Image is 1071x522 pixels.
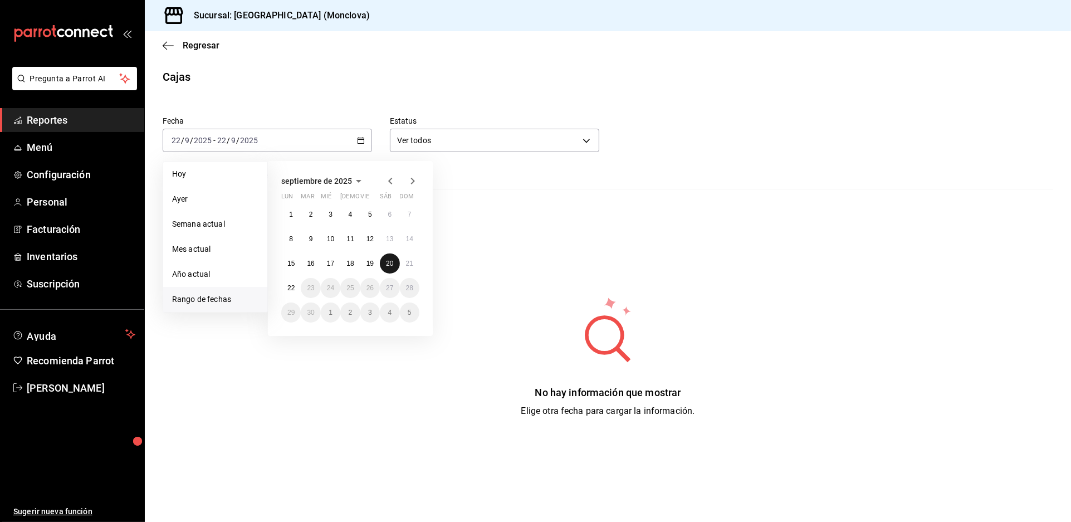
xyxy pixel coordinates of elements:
button: 22 de septiembre de 2025 [281,278,301,298]
button: 10 de septiembre de 2025 [321,229,340,249]
input: -- [231,136,236,145]
abbr: 29 de septiembre de 2025 [287,309,295,316]
input: ---- [193,136,212,145]
div: Cajas [163,69,191,85]
input: -- [217,136,227,145]
span: Configuración [27,167,135,182]
button: 15 de septiembre de 2025 [281,253,301,274]
button: 11 de septiembre de 2025 [340,229,360,249]
button: 1 de septiembre de 2025 [281,204,301,225]
button: 26 de septiembre de 2025 [360,278,380,298]
abbr: miércoles [321,193,331,204]
span: / [236,136,239,145]
div: No hay información que mostrar [521,385,695,400]
abbr: 30 de septiembre de 2025 [307,309,314,316]
abbr: 2 de octubre de 2025 [349,309,353,316]
abbr: 17 de septiembre de 2025 [327,260,334,267]
button: open_drawer_menu [123,29,131,38]
span: Suscripción [27,276,135,291]
span: / [227,136,230,145]
button: septiembre de 2025 [281,174,365,188]
span: Inventarios [27,249,135,264]
span: Ayer [172,193,258,205]
button: 25 de septiembre de 2025 [340,278,360,298]
label: Estatus [390,118,599,125]
span: Facturación [27,222,135,237]
abbr: 10 de septiembre de 2025 [327,235,334,243]
abbr: 24 de septiembre de 2025 [327,284,334,292]
button: 28 de septiembre de 2025 [400,278,419,298]
button: 6 de septiembre de 2025 [380,204,399,225]
button: 12 de septiembre de 2025 [360,229,380,249]
button: 13 de septiembre de 2025 [380,229,399,249]
abbr: martes [301,193,314,204]
abbr: 7 de septiembre de 2025 [408,211,412,218]
button: 1 de octubre de 2025 [321,303,340,323]
button: Pregunta a Parrot AI [12,67,137,90]
abbr: 2 de septiembre de 2025 [309,211,313,218]
span: Sugerir nueva función [13,506,135,518]
button: 4 de octubre de 2025 [380,303,399,323]
span: Menú [27,140,135,155]
span: Hoy [172,168,258,180]
abbr: 13 de septiembre de 2025 [386,235,393,243]
button: 29 de septiembre de 2025 [281,303,301,323]
button: 21 de septiembre de 2025 [400,253,419,274]
span: septiembre de 2025 [281,177,352,186]
button: 4 de septiembre de 2025 [340,204,360,225]
button: 27 de septiembre de 2025 [380,278,399,298]
input: -- [171,136,181,145]
button: 3 de octubre de 2025 [360,303,380,323]
span: Recomienda Parrot [27,353,135,368]
abbr: 3 de septiembre de 2025 [329,211,332,218]
span: [PERSON_NAME] [27,380,135,396]
abbr: 6 de septiembre de 2025 [388,211,392,218]
abbr: 8 de septiembre de 2025 [289,235,293,243]
button: 3 de septiembre de 2025 [321,204,340,225]
input: ---- [239,136,258,145]
span: Ayuda [27,328,121,341]
button: 18 de septiembre de 2025 [340,253,360,274]
button: 5 de septiembre de 2025 [360,204,380,225]
span: Rango de fechas [172,294,258,305]
span: Mes actual [172,243,258,255]
abbr: 20 de septiembre de 2025 [386,260,393,267]
abbr: 18 de septiembre de 2025 [346,260,354,267]
span: / [181,136,184,145]
button: 17 de septiembre de 2025 [321,253,340,274]
abbr: 5 de septiembre de 2025 [368,211,372,218]
button: 19 de septiembre de 2025 [360,253,380,274]
span: Semana actual [172,218,258,230]
abbr: 15 de septiembre de 2025 [287,260,295,267]
abbr: 16 de septiembre de 2025 [307,260,314,267]
span: Reportes [27,113,135,128]
button: 2 de septiembre de 2025 [301,204,320,225]
span: Pregunta a Parrot AI [30,73,120,85]
abbr: 9 de septiembre de 2025 [309,235,313,243]
abbr: 1 de septiembre de 2025 [289,211,293,218]
a: Pregunta a Parrot AI [8,81,137,92]
abbr: 5 de octubre de 2025 [408,309,412,316]
abbr: 25 de septiembre de 2025 [346,284,354,292]
abbr: 4 de octubre de 2025 [388,309,392,316]
abbr: 26 de septiembre de 2025 [366,284,374,292]
span: / [190,136,193,145]
abbr: 12 de septiembre de 2025 [366,235,374,243]
abbr: 4 de septiembre de 2025 [349,211,353,218]
input: -- [184,136,190,145]
span: Año actual [172,269,258,280]
abbr: 3 de octubre de 2025 [368,309,372,316]
button: 30 de septiembre de 2025 [301,303,320,323]
button: 7 de septiembre de 2025 [400,204,419,225]
button: 23 de septiembre de 2025 [301,278,320,298]
abbr: 23 de septiembre de 2025 [307,284,314,292]
abbr: domingo [400,193,414,204]
span: Regresar [183,40,219,51]
abbr: lunes [281,193,293,204]
abbr: 28 de septiembre de 2025 [406,284,413,292]
div: Ver todos [390,129,599,152]
h3: Sucursal: [GEOGRAPHIC_DATA] (Monclova) [185,9,370,22]
abbr: 27 de septiembre de 2025 [386,284,393,292]
abbr: 19 de septiembre de 2025 [366,260,374,267]
span: - [213,136,216,145]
